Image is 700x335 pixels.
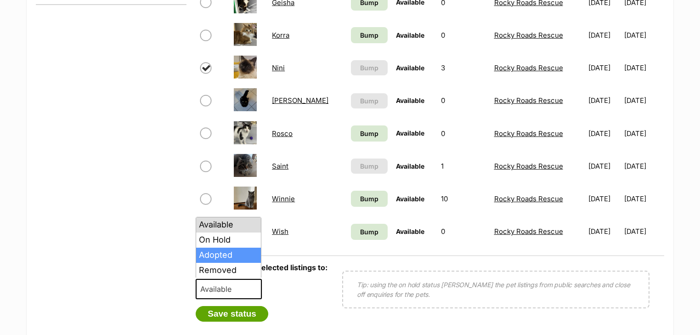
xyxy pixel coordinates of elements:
button: Save status [196,306,268,322]
td: [DATE] [585,52,624,84]
span: Bump [360,30,378,40]
span: Bump [360,227,378,237]
span: Available [396,97,424,104]
span: Bump [360,194,378,204]
td: 0 [437,118,490,149]
span: Available [196,279,262,299]
td: 0 [437,85,490,116]
td: 3 [437,52,490,84]
td: [DATE] [624,85,663,116]
a: Bump [351,191,388,207]
span: Available [396,129,424,137]
td: [DATE] [585,19,624,51]
td: [DATE] [585,216,624,247]
a: Rocky Roads Rescue [494,162,563,170]
a: Rocky Roads Rescue [494,96,563,105]
a: Nini [272,63,285,72]
span: Available [396,195,424,203]
li: Available [196,217,261,233]
a: Saint [272,162,288,170]
a: Bump [351,224,388,240]
a: Rocky Roads Rescue [494,63,563,72]
span: Available [396,162,424,170]
button: Bump [351,60,388,75]
button: Bump [351,93,388,108]
td: 10 [437,183,490,215]
td: 0 [437,216,490,247]
a: Korra [272,31,289,40]
li: On Hold [196,233,261,248]
p: Tip: using the on hold status [PERSON_NAME] the pet listings from public searches and close off e... [357,280,635,299]
td: [DATE] [624,118,663,149]
span: Bump [360,129,378,138]
span: Bump [360,63,378,73]
td: [DATE] [585,150,624,182]
button: Bump [351,159,388,174]
td: 0 [437,19,490,51]
td: [DATE] [585,118,624,149]
label: Update status of selected listings to: [196,263,327,272]
td: [DATE] [585,85,624,116]
td: [DATE] [624,216,663,247]
a: [PERSON_NAME] [272,96,328,105]
a: Bump [351,125,388,142]
a: Wish [272,227,288,236]
span: Bump [360,161,378,171]
td: [DATE] [624,52,663,84]
a: Rocky Roads Rescue [494,227,563,236]
a: Rocky Roads Rescue [494,194,563,203]
td: [DATE] [585,183,624,215]
span: Available [197,283,241,295]
td: [DATE] [624,150,663,182]
a: Winnie [272,194,295,203]
td: [DATE] [624,19,663,51]
td: [DATE] [624,183,663,215]
li: Adopted [196,248,261,263]
a: Rocky Roads Rescue [494,31,563,40]
td: 1 [437,150,490,182]
a: Rocky Roads Rescue [494,129,563,138]
li: Removed [196,263,261,278]
span: Available [396,31,424,39]
a: Bump [351,27,388,43]
span: Available [396,227,424,235]
a: Rosco [272,129,293,138]
span: Available [396,64,424,72]
span: Bump [360,96,378,106]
